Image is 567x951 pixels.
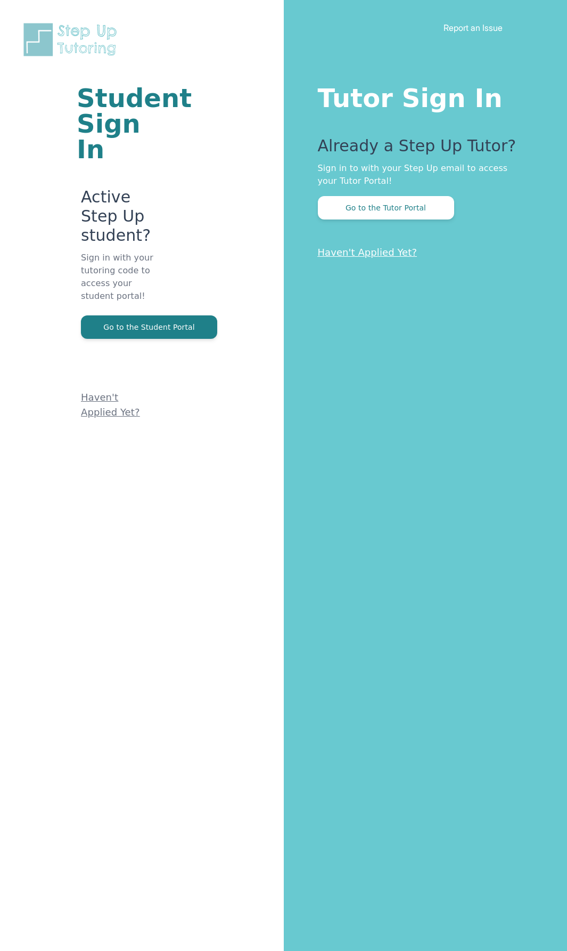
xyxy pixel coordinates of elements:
p: Sign in to with your Step Up email to access your Tutor Portal! [318,162,525,188]
a: Go to the Tutor Portal [318,202,454,213]
button: Go to the Student Portal [81,315,217,339]
a: Haven't Applied Yet? [81,392,140,418]
p: Already a Step Up Tutor? [318,136,525,162]
p: Sign in with your tutoring code to access your student portal! [81,251,156,315]
button: Go to the Tutor Portal [318,196,454,220]
a: Go to the Student Portal [81,322,217,332]
h1: Tutor Sign In [318,81,525,111]
p: Active Step Up student? [81,188,156,251]
a: Haven't Applied Yet? [318,247,417,258]
a: Report an Issue [443,22,503,33]
h1: Student Sign In [77,85,156,162]
img: Step Up Tutoring horizontal logo [21,21,124,58]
